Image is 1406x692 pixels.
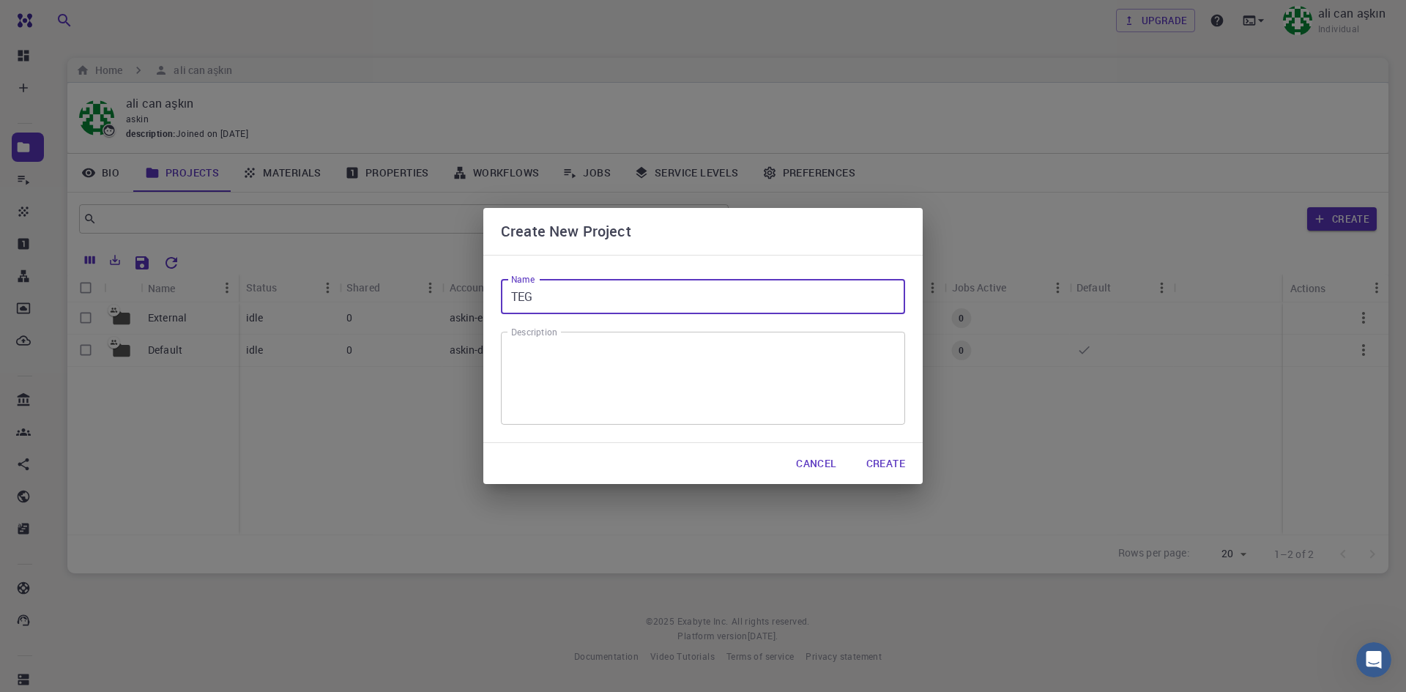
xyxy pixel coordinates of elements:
[784,449,848,478] button: Cancel
[501,220,631,243] h6: Create New Project
[1356,642,1391,677] iframe: Intercom live chat
[511,273,535,286] label: Name
[855,449,917,478] button: Create
[29,10,75,23] span: Destek
[511,326,557,338] label: Description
